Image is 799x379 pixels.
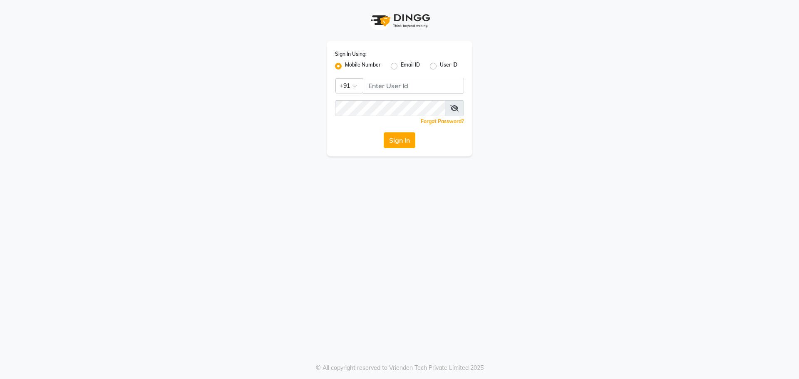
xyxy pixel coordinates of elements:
label: User ID [440,61,457,71]
label: Sign In Using: [335,50,367,58]
label: Mobile Number [345,61,381,71]
label: Email ID [401,61,420,71]
img: logo1.svg [366,8,433,33]
input: Username [363,78,464,94]
button: Sign In [384,132,415,148]
a: Forgot Password? [421,118,464,124]
input: Username [335,100,445,116]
